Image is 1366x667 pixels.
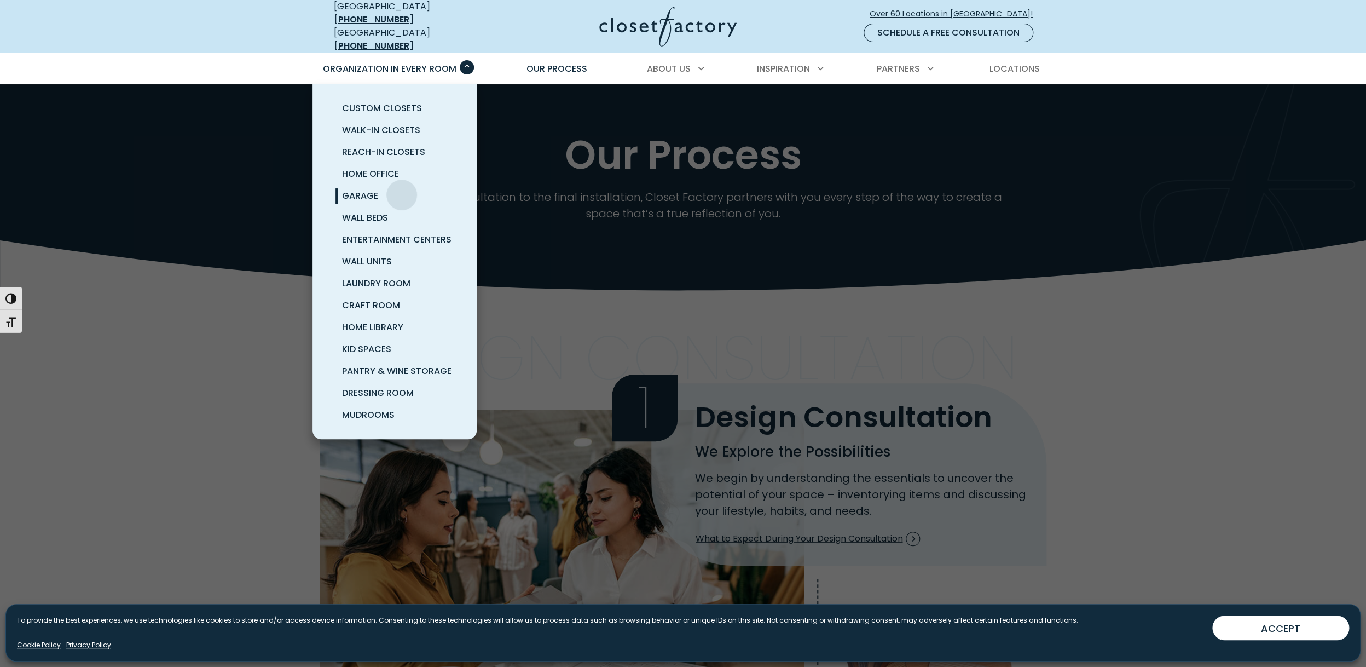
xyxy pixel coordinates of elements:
[315,54,1051,84] nav: Primary Menu
[342,168,399,180] span: Home Office
[1212,616,1349,640] button: ACCEPT
[757,62,810,75] span: Inspiration
[864,24,1033,42] a: Schedule a Free Consultation
[334,39,414,52] a: [PHONE_NUMBER]
[342,299,400,312] span: Craft Room
[870,8,1041,20] span: Over 60 Locations in [GEOGRAPHIC_DATA]!
[17,616,1078,625] p: To provide the best experiences, we use technologies like cookies to store and/or access device i...
[323,62,456,75] span: Organization in Every Room
[342,102,422,114] span: Custom Closets
[342,233,452,246] span: Entertainment Centers
[342,189,378,202] span: Garage
[17,640,61,650] a: Cookie Policy
[334,26,493,53] div: [GEOGRAPHIC_DATA]
[334,13,414,26] a: [PHONE_NUMBER]
[526,62,587,75] span: Our Process
[312,84,477,439] ul: Organization in Every Room submenu
[342,409,395,421] span: Mudrooms
[342,124,420,136] span: Walk-In Closets
[342,365,452,377] span: Pantry & Wine Storage
[342,387,414,399] span: Dressing Room
[342,277,410,290] span: Laundry Room
[66,640,111,650] a: Privacy Policy
[599,7,737,47] img: Closet Factory Logo
[869,4,1042,24] a: Over 60 Locations in [GEOGRAPHIC_DATA]!
[342,211,388,224] span: Wall Beds
[342,343,391,355] span: Kid Spaces
[877,62,920,75] span: Partners
[342,321,403,334] span: Home Library
[647,62,691,75] span: About Us
[342,146,425,158] span: Reach-In Closets
[989,62,1040,75] span: Locations
[342,255,392,268] span: Wall Units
